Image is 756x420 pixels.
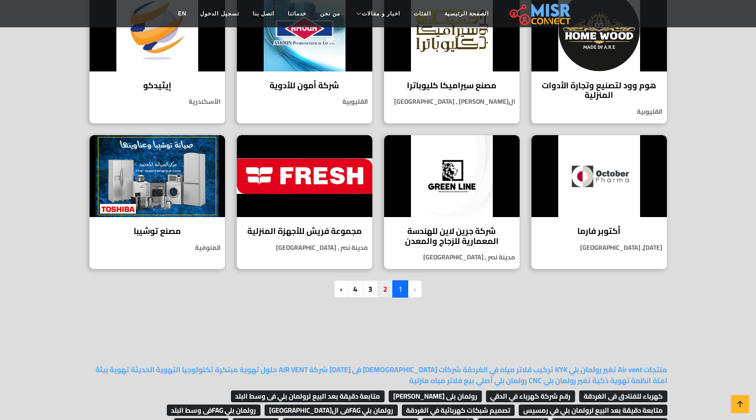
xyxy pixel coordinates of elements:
[526,135,673,269] a: أكتوبر فارما أكتوبر فارما [DATE], [GEOGRAPHIC_DATA]
[384,97,520,106] p: ال[PERSON_NAME] , [GEOGRAPHIC_DATA]
[229,389,385,403] a: متابعة دقيقة بعد البيع لرولمان بلي فى وسط البلد
[265,405,398,416] span: رولمان بلي FAGفى ال[GEOGRAPHIC_DATA]
[165,403,261,417] a: رولمان بلي FAGفى وسط البلد
[510,2,571,25] img: main.misr_connect
[519,405,667,416] span: متابعة دقيقة بعد البيع لرولمان بلي في رمسيس
[392,280,408,298] span: 1
[334,280,348,298] a: pagination.next
[90,97,225,106] p: الأسكندرية
[579,390,667,402] span: كهرباء للفنادق فى الغردقة
[476,374,527,387] a: رولمان بلي أصلي
[279,363,328,376] a: شركة AIR VENT
[409,374,474,387] a: بيع فلاتر مياه منزلية
[237,243,372,253] p: مدينة نصر , [GEOGRAPHIC_DATA]
[531,135,667,217] img: أكتوبر فارما
[384,253,520,262] p: مدينة نصر , [GEOGRAPHIC_DATA]
[407,5,438,22] a: الفئات
[362,10,400,18] span: اخبار و مقالات
[281,5,313,22] a: خدماتنا
[90,243,225,253] p: المنوفية
[330,363,461,376] a: شركات [DEMOGRAPHIC_DATA] فى [DATE]
[244,226,365,236] h4: مجموعة فريش للأجهزة المنزلية
[378,135,526,269] a: شركة جرين لاين للهندسة المعمارية للزجاج والمعدن شركة جرين لاين للهندسة المعمارية للزجاج والمعدن م...
[215,363,277,376] a: حلول تهوية مبتكرة
[231,135,378,269] a: مجموعة فريش للأجهزة المنزلية مجموعة فريش للأجهزة المنزلية مدينة نصر , [GEOGRAPHIC_DATA]
[84,135,231,269] a: مصنع توشيبا مصنع توشيبا المنوفية
[95,363,667,387] a: تهوية بيئة امنة
[577,389,667,403] a: كهرباء للفنادق فى الغردقة
[384,135,520,217] img: شركة جرين لاين للهندسة المعمارية للزجاج والمعدن
[237,97,372,106] p: القليوبية
[347,280,363,298] a: 4
[516,403,667,417] a: متابعة دقيقة بعد البيع لرولمان بلي في رمسيس
[408,280,422,298] li: pagination.previous
[96,226,218,236] h4: مصنع توشيبا
[555,363,616,376] a: تغير رولمان بلي KYK
[531,243,667,253] p: [DATE], [GEOGRAPHIC_DATA]
[486,390,576,402] span: رقم شركة كهرباء في الدقي
[438,5,496,22] a: الصفحة الرئيسية
[362,280,378,298] a: 3
[246,5,281,22] a: اتصل بنا
[592,374,651,387] a: انظمة تهوية ذكية
[618,363,667,376] a: منتجات Air vent
[167,405,261,416] span: رولمان بلي FAGفى وسط البلد
[347,5,407,22] a: اخبار و مقالات
[386,389,482,403] a: رولمان بلى [PERSON_NAME]
[193,5,245,22] a: تسجيل الدخول
[171,5,194,22] a: EN
[90,135,225,217] img: مصنع توشيبا
[391,226,513,246] h4: شركة جرين لاين للهندسة المعمارية للزجاج والمعدن
[262,403,398,417] a: رولمان بلي FAGفى ال[GEOGRAPHIC_DATA]
[484,389,576,403] a: رقم شركة كهرباء في الدقي
[377,280,393,298] a: 2
[538,81,660,100] h4: هوم وود لتصنيع وتجارة الأدوات المنزلية
[131,363,213,376] a: تكنولوجيا التهوية الحديثة
[463,363,553,376] a: تركيب فلاتر مياه في الغردقة
[402,405,515,416] span: تصميم شبكات كهربائية في الغردقة
[389,390,482,402] span: رولمان بلى [PERSON_NAME]
[400,403,515,417] a: تصميم شبكات كهربائية في الغردقة
[531,107,667,116] p: القليوبية
[538,226,660,236] h4: أكتوبر فارما
[237,135,372,217] img: مجموعة فريش للأجهزة المنزلية
[391,81,513,91] h4: مصنع سيراميكا كليوباترا
[231,390,385,402] span: متابعة دقيقة بعد البيع لرولمان بلي فى وسط البلد
[244,81,365,91] h4: شركة أمون للأدوية
[529,374,591,387] a: تغير رولمان بلي CNC
[313,5,347,22] a: من نحن
[96,81,218,91] h4: إيثيدكو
